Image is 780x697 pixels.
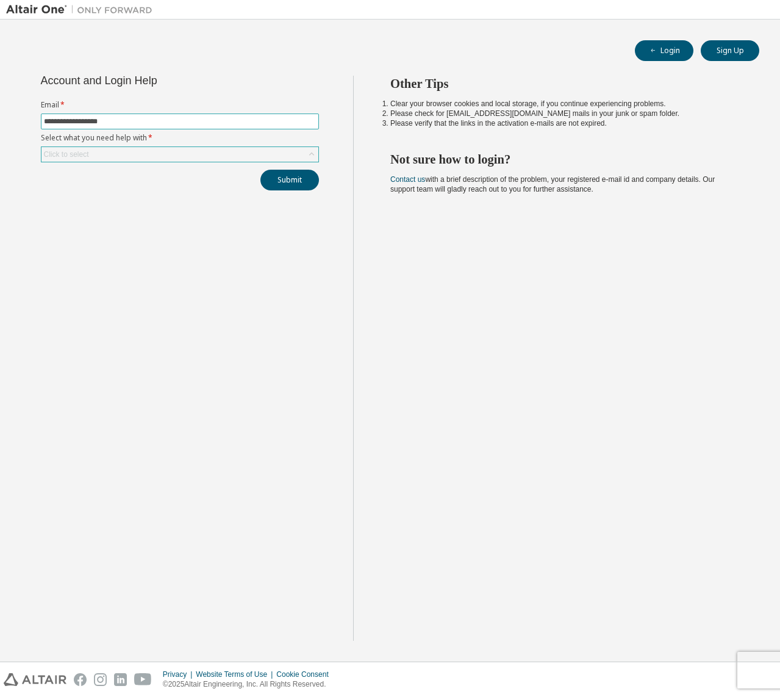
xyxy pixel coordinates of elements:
[74,673,87,686] img: facebook.svg
[260,170,319,190] button: Submit
[390,109,737,118] li: Please check for [EMAIL_ADDRESS][DOMAIN_NAME] mails in your junk or spam folder.
[41,133,319,143] label: Select what you need help with
[390,118,737,128] li: Please verify that the links in the activation e-mails are not expired.
[6,4,159,16] img: Altair One
[390,99,737,109] li: Clear your browser cookies and local storage, if you continue experiencing problems.
[163,670,196,679] div: Privacy
[41,76,263,85] div: Account and Login Help
[44,150,89,159] div: Click to select
[4,673,66,686] img: altair_logo.svg
[114,673,127,686] img: linkedin.svg
[390,175,715,193] span: with a brief description of the problem, your registered e-mail id and company details. Our suppo...
[701,40,759,61] button: Sign Up
[390,175,425,184] a: Contact us
[163,679,336,690] p: © 2025 Altair Engineering, Inc. All Rights Reserved.
[390,76,737,92] h2: Other Tips
[390,151,737,167] h2: Not sure how to login?
[41,147,318,162] div: Click to select
[41,100,319,110] label: Email
[635,40,693,61] button: Login
[134,673,152,686] img: youtube.svg
[196,670,276,679] div: Website Terms of Use
[276,670,335,679] div: Cookie Consent
[94,673,107,686] img: instagram.svg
